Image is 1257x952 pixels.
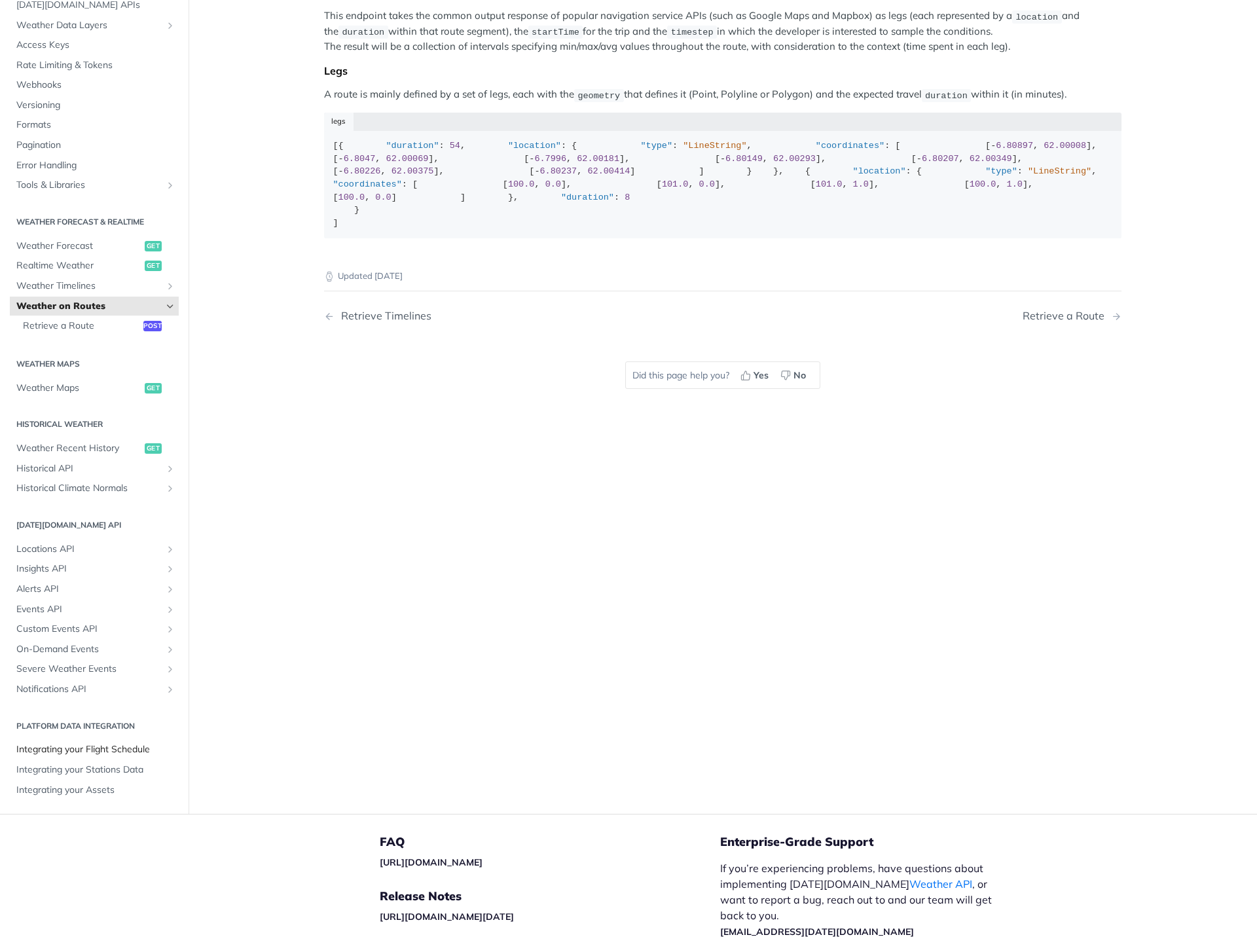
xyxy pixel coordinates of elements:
[16,643,162,656] span: On-Demand Events
[508,141,561,151] span: "location"
[1044,141,1086,151] span: 62.00008
[386,154,429,164] span: 62.00069
[10,459,179,479] a: Historical APIShow subpages for Historical API
[10,156,179,175] a: Error Handling
[338,192,365,202] span: 100.0
[10,579,179,599] a: Alerts APIShow subpages for Alerts API
[996,141,1033,151] span: 6.80897
[10,600,179,619] a: Events APIShow subpages for Events API
[10,276,179,296] a: Weather TimelinesShow subpages for Weather Timelines
[1028,166,1091,176] span: "LineString"
[324,270,1121,283] p: Updated [DATE]
[16,79,175,92] span: Webhooks
[10,115,179,135] a: Formats
[10,136,179,155] a: Pagination
[577,154,619,164] span: 62.00181
[16,562,162,576] span: Insights API
[333,179,402,189] span: "coordinates"
[10,780,179,800] a: Integrating your Assets
[10,760,179,780] a: Integrating your Stations Data
[508,179,535,189] span: 100.0
[145,261,162,271] span: get
[380,834,720,850] h5: FAQ
[909,877,972,890] a: Weather API
[10,559,179,579] a: Insights APIShow subpages for Insights API
[793,369,806,382] span: No
[16,19,162,32] span: Weather Data Layers
[587,166,630,176] span: 62.00414
[324,310,666,322] a: Previous Page: Retrieve Timelines
[720,154,725,164] span: -
[342,27,384,37] span: duration
[532,27,579,37] span: startTime
[16,623,162,636] span: Custom Events API
[720,834,1027,850] h5: Enterprise-Grade Support
[344,166,381,176] span: 6.80226
[10,56,179,75] a: Rate Limiting & Tokens
[16,240,141,253] span: Weather Forecast
[699,179,715,189] span: 0.0
[16,482,162,495] span: Historical Climate Normals
[324,64,1121,77] div: Legs
[10,75,179,95] a: Webhooks
[625,192,630,202] span: 8
[10,659,179,679] a: Severe Weather EventsShow subpages for Severe Weather Events
[577,90,620,100] span: geometry
[10,96,179,115] a: Versioning
[683,141,746,151] span: "LineString"
[970,179,996,189] span: 100.0
[720,926,914,938] a: [EMAIL_ADDRESS][DATE][DOMAIN_NAME]
[16,159,175,172] span: Error Handling
[545,179,561,189] span: 0.0
[10,216,179,228] h2: Weather Forecast & realtime
[640,141,672,151] span: "type"
[16,663,162,676] span: Severe Weather Events
[725,154,763,164] span: 6.80149
[1023,310,1121,322] a: Next Page: Retrieve a Route
[816,141,884,151] span: "coordinates"
[344,154,376,164] span: 6.8047
[165,464,175,474] button: Show subpages for Historical API
[662,179,689,189] span: 101.0
[338,166,344,176] span: -
[333,139,1113,229] div: [{ : , : { : , : [ [ , ], [ , ], [ , ], [ , ], [ , ], [ , ], [ , ] ] } }, { : { : , : [ [ , ], [ ...
[816,179,843,189] span: 101.0
[773,154,816,164] span: 62.00293
[561,192,614,202] span: "duration"
[1023,310,1111,322] div: Retrieve a Route
[10,256,179,276] a: Realtime Weatherget
[16,583,162,596] span: Alerts API
[143,321,162,331] span: post
[985,166,1017,176] span: "type"
[16,784,175,797] span: Integrating your Assets
[925,90,968,100] span: duration
[380,856,483,868] a: [URL][DOMAIN_NAME]
[917,154,922,164] span: -
[970,154,1012,164] span: 62.00349
[324,87,1121,102] p: A route is mainly defined by a set of legs, each with the that defines it (Point, Polyline or Pol...
[380,911,514,923] a: [URL][DOMAIN_NAME][DATE]
[540,166,577,176] span: 6.80237
[16,763,175,777] span: Integrating your Stations Data
[165,544,175,555] button: Show subpages for Locations API
[23,320,140,333] span: Retrieve a Route
[16,603,162,616] span: Events API
[324,297,1121,335] nav: Pagination Controls
[10,297,179,316] a: Weather on RoutesHide subpages for Weather on Routes
[10,35,179,55] a: Access Keys
[10,418,179,430] h2: Historical Weather
[853,179,869,189] span: 1.0
[10,740,179,760] a: Integrating your Flight Schedule
[375,192,391,202] span: 0.0
[534,154,566,164] span: 6.7996
[16,543,162,556] span: Locations API
[16,259,141,272] span: Realtime Weather
[165,604,175,615] button: Show subpages for Events API
[16,39,175,52] span: Access Keys
[10,378,179,398] a: Weather Mapsget
[10,619,179,639] a: Custom Events APIShow subpages for Custom Events API
[165,281,175,291] button: Show subpages for Weather Timelines
[10,479,179,498] a: Historical Climate NormalsShow subpages for Historical Climate Normals
[16,316,179,336] a: Retrieve a Routepost
[324,9,1121,54] p: This endpoint takes the common output response of popular navigation service APIs (such as Google...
